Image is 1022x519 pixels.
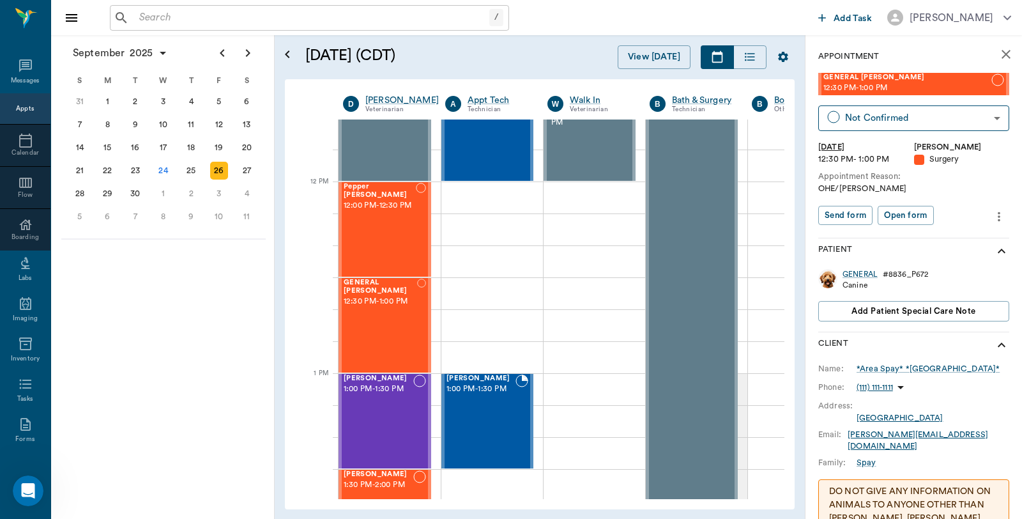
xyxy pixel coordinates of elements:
div: Tuesday, September 23, 2025 [126,162,144,180]
div: Tuesday, September 30, 2025 [126,185,144,203]
div: D [343,96,359,112]
button: Previous page [210,40,235,66]
span: [PERSON_NAME] [344,470,413,479]
div: Saturday, September 6, 2025 [238,93,256,111]
div: Wednesday, September 3, 2025 [155,93,172,111]
div: 12 PM [295,175,328,207]
a: Board &Procedures [774,94,852,107]
div: Appts [16,104,34,114]
p: Patient [818,244,852,259]
p: (111) 111-1111 [857,382,893,393]
div: Thursday, October 9, 2025 [182,208,200,226]
div: A [445,96,461,112]
div: NOT_CONFIRMED, 1:00 PM - 1:30 PM [339,373,431,469]
div: Friday, September 5, 2025 [210,93,228,111]
div: Wednesday, September 17, 2025 [155,139,172,157]
span: 1:00 PM - 1:30 PM [446,383,515,396]
a: Appt Tech [468,94,528,107]
div: Veterinarian [570,104,630,115]
button: View [DATE] [618,45,690,69]
div: # 8836_P672 [883,269,928,280]
div: T [121,71,149,90]
div: F [205,71,233,90]
div: Sunday, September 28, 2025 [71,185,89,203]
button: September2025 [66,40,174,66]
div: Sunday, September 21, 2025 [71,162,89,180]
div: [PERSON_NAME] [910,10,993,26]
span: GENERAL [PERSON_NAME] [344,279,417,295]
div: Labs [19,274,32,283]
div: Tuesday, October 7, 2025 [126,208,144,226]
div: S [66,71,94,90]
div: Friday, October 10, 2025 [210,208,228,226]
div: Monday, September 29, 2025 [98,185,116,203]
div: Phone: [818,382,857,393]
span: [PERSON_NAME] [344,375,413,383]
div: W [547,96,563,112]
div: BOOKED, 11:30 AM - 12:00 PM [339,86,431,182]
div: Wednesday, September 10, 2025 [155,116,172,134]
div: Name: [818,363,857,375]
span: Add patient Special Care Note [851,304,975,318]
button: Next page [235,40,261,66]
div: Thursday, September 18, 2025 [182,139,200,157]
a: [GEOGRAPHIC_DATA] [857,414,943,422]
span: September [70,44,127,62]
div: Surgery [914,153,1010,166]
div: T [177,71,205,90]
div: NOT_CONFIRMED, 12:00 PM - 12:30 PM [339,182,431,277]
div: Spay [857,457,876,469]
a: [PERSON_NAME][EMAIL_ADDRESS][DOMAIN_NAME] [848,431,988,450]
a: [PERSON_NAME] [365,94,439,107]
button: Send form [818,206,873,226]
div: GENERAL [843,269,878,280]
svg: show more [994,337,1009,353]
button: Close drawer [59,5,84,31]
div: Monday, September 1, 2025 [98,93,116,111]
div: Family: [818,457,857,469]
p: Appointment [818,50,879,63]
div: Bath & Surgery [672,94,733,107]
div: Monday, September 22, 2025 [98,162,116,180]
div: Saturday, September 13, 2025 [238,116,256,134]
div: Tuesday, September 9, 2025 [126,116,144,134]
button: Add patient Special Care Note [818,301,1009,321]
div: Technician [672,104,733,115]
div: B [650,96,666,112]
h5: [DATE] (CDT) [305,45,501,66]
div: Friday, October 3, 2025 [210,185,228,203]
div: Veterinarian [365,104,439,115]
button: Open calendar [280,30,295,79]
div: Appointment Reason: [818,171,1009,183]
span: 1:00 PM - 1:30 PM [344,383,413,396]
div: Wednesday, October 8, 2025 [155,208,172,226]
button: Open form [878,206,933,226]
div: BOOKED, 11:30 AM - 12:00 PM [544,86,636,182]
div: Forms [15,435,34,444]
div: Sunday, September 7, 2025 [71,116,89,134]
div: W [149,71,178,90]
div: Imaging [13,314,38,323]
button: [PERSON_NAME] [877,6,1021,29]
div: Technician [468,104,528,115]
div: B [752,96,768,112]
span: Pepper [PERSON_NAME] [344,183,416,199]
a: *Area Spay* *[GEOGRAPHIC_DATA]* [857,363,1000,375]
iframe: Intercom live chat [13,476,43,506]
div: [DATE] [818,141,914,153]
div: Friday, September 19, 2025 [210,139,228,157]
div: Today, Wednesday, September 24, 2025 [155,162,172,180]
span: [PERSON_NAME] [446,375,515,383]
div: Monday, September 15, 2025 [98,139,116,157]
div: Other [774,104,852,115]
img: Profile Image [818,269,837,288]
p: Client [818,337,848,353]
div: 12:30 PM - 1:00 PM [818,153,914,166]
span: GENERAL [PERSON_NAME] [823,74,991,82]
div: Tuesday, September 16, 2025 [126,139,144,157]
div: OHE/[PERSON_NAME] [818,183,1009,195]
div: Sunday, October 5, 2025 [71,208,89,226]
